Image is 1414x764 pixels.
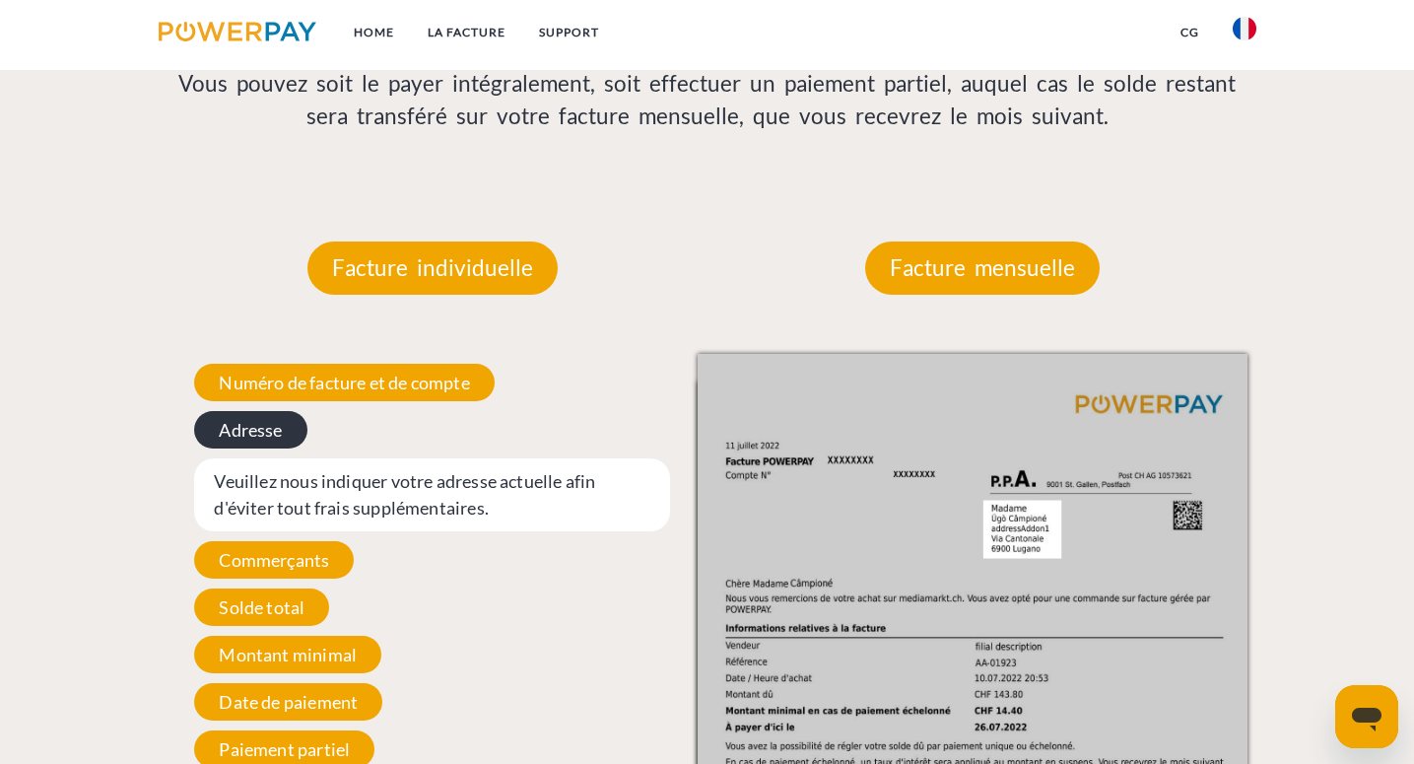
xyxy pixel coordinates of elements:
span: Veuillez nous indiquer votre adresse actuelle afin d'éviter tout frais supplémentaires. [194,458,669,531]
a: Home [337,15,411,50]
img: logo-powerpay.svg [159,22,317,41]
span: Montant minimal [194,636,381,673]
img: fr [1233,17,1256,40]
iframe: Bouton de lancement de la fenêtre de messagerie [1335,685,1398,748]
span: Numéro de facture et de compte [194,364,494,401]
p: Facture individuelle [307,242,558,295]
span: Commerçants [194,541,354,579]
a: LA FACTURE [411,15,522,50]
p: Facture mensuelle [865,242,1100,295]
a: CG [1164,15,1216,50]
span: Solde total [194,589,329,626]
span: Adresse [194,411,306,449]
p: Vous pouvez soit le payer intégralement, soit effectuer un paiement partiel, auquel cas le solde ... [158,67,1257,134]
a: Support [522,15,616,50]
span: Date de paiement [194,683,382,721]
